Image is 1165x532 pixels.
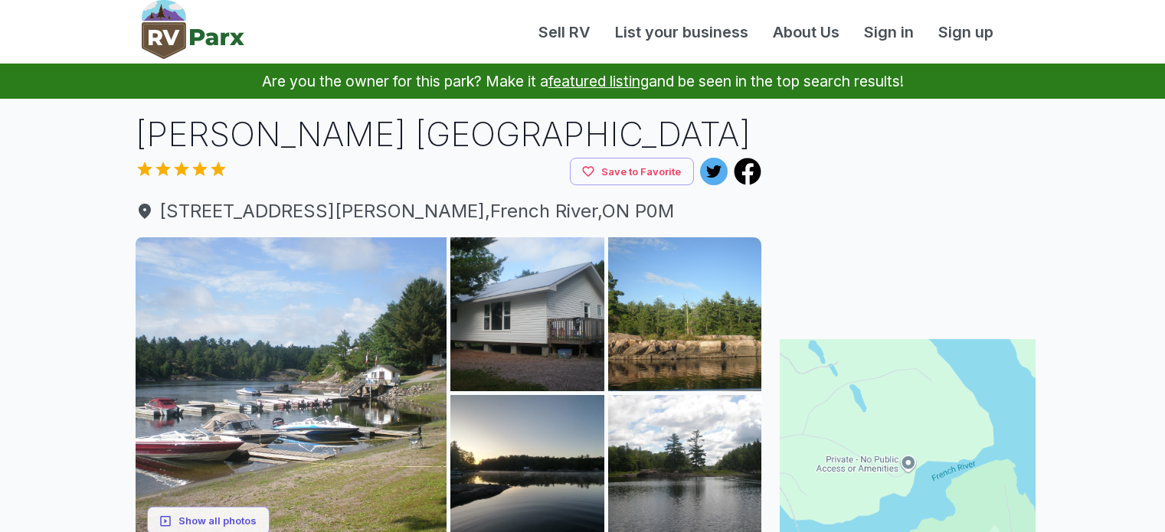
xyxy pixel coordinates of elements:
a: List your business [603,21,761,44]
img: AAcXr8rsVA3RJvGwe6FEiknLEjxyhXzfRmadjPCQ8j7Uu4Z38hFTlUJKTQzIY_8yDsp5XLA5MbqOUr2K8KEl2dOF7T6ROSAp4... [450,237,604,391]
button: Save to Favorite [570,158,694,186]
a: Sign in [852,21,926,44]
a: Sign up [926,21,1006,44]
a: About Us [761,21,852,44]
span: [STREET_ADDRESS][PERSON_NAME] , French River , ON P0M [136,197,762,225]
a: Sell RV [526,21,603,44]
img: AAcXr8qx8_HFursGUO2FeSNV1OLwtIVhvgM4q3WlR7VPRHGNoS0kdBuftNoMVEDcZc0EogakIwrlsZwhALaecB8lYQY88REsv... [608,237,762,391]
a: [STREET_ADDRESS][PERSON_NAME],French River,ON P0M [136,197,762,225]
h1: [PERSON_NAME] [GEOGRAPHIC_DATA] [136,111,762,158]
a: featured listing [548,72,649,90]
iframe: Advertisement [780,111,1036,302]
p: Are you the owner for this park? Make it a and be seen in the top search results! [18,64,1147,99]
